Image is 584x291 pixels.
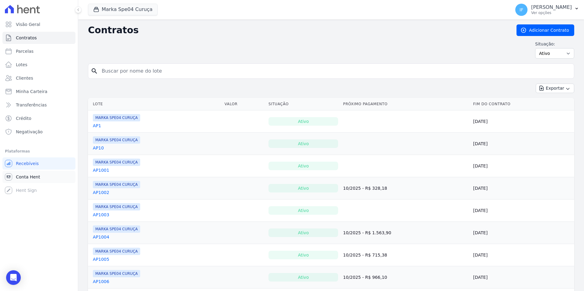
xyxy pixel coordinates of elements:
td: [DATE] [471,177,574,199]
span: MARKA SPE04 CURUÇA [93,136,140,144]
div: Ativo [268,273,338,282]
a: AP1 [93,123,101,129]
button: IF [PERSON_NAME] Ver opções [510,1,584,18]
a: Negativação [2,126,75,138]
a: 10/2025 - R$ 1.563,90 [343,230,391,235]
div: Ativo [268,228,338,237]
a: Contratos [2,32,75,44]
a: Crédito [2,112,75,124]
td: [DATE] [471,244,574,266]
div: Ativo [268,251,338,259]
a: 10/2025 - R$ 328,18 [343,186,387,191]
div: Open Intercom Messenger [6,270,21,285]
div: Ativo [268,117,338,126]
a: Clientes [2,72,75,84]
a: Parcelas [2,45,75,57]
span: IF [520,8,523,12]
th: Valor [222,98,266,110]
span: MARKA SPE04 CURUÇA [93,181,140,188]
span: Negativação [16,129,43,135]
button: Exportar [536,84,574,93]
span: MARKA SPE04 CURUÇA [93,114,140,121]
button: Marka Spe04 Curuça [88,4,158,15]
th: Situação [266,98,341,110]
a: Lotes [2,59,75,71]
p: [PERSON_NAME] [531,4,572,10]
span: Recebíveis [16,160,39,167]
td: [DATE] [471,133,574,155]
span: Conta Hent [16,174,40,180]
td: [DATE] [471,222,574,244]
input: Buscar por nome do lote [98,65,571,77]
a: AP1003 [93,212,109,218]
span: Parcelas [16,48,34,54]
a: AP1002 [93,189,109,196]
span: MARKA SPE04 CURUÇA [93,159,140,166]
div: Ativo [268,162,338,170]
th: Lote [88,98,222,110]
a: Visão Geral [2,18,75,31]
span: Transferências [16,102,47,108]
a: AP1004 [93,234,109,240]
i: search [91,67,98,75]
h2: Contratos [88,25,507,36]
span: Lotes [16,62,27,68]
a: AP1006 [93,278,109,285]
a: Conta Hent [2,171,75,183]
span: Clientes [16,75,33,81]
div: Ativo [268,184,338,192]
span: MARKA SPE04 CURUÇA [93,248,140,255]
td: [DATE] [471,155,574,177]
p: Ver opções [531,10,572,15]
span: MARKA SPE04 CURUÇA [93,270,140,277]
th: Próximo Pagamento [341,98,471,110]
span: MARKA SPE04 CURUÇA [93,225,140,233]
th: Fim do Contrato [471,98,574,110]
a: AP1001 [93,167,109,173]
span: Visão Geral [16,21,40,27]
a: Minha Carteira [2,85,75,98]
div: Ativo [268,139,338,148]
td: [DATE] [471,110,574,133]
a: 10/2025 - R$ 715,38 [343,253,387,257]
div: Ativo [268,206,338,215]
div: Plataformas [5,148,73,155]
span: Crédito [16,115,31,121]
span: Contratos [16,35,37,41]
a: AP10 [93,145,104,151]
a: Adicionar Contrato [516,24,574,36]
span: Minha Carteira [16,88,47,95]
a: Recebíveis [2,157,75,170]
a: AP1005 [93,256,109,262]
a: 10/2025 - R$ 966,10 [343,275,387,280]
span: MARKA SPE04 CURUÇA [93,203,140,210]
td: [DATE] [471,266,574,289]
label: Situação: [535,41,574,47]
td: [DATE] [471,199,574,222]
a: Transferências [2,99,75,111]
